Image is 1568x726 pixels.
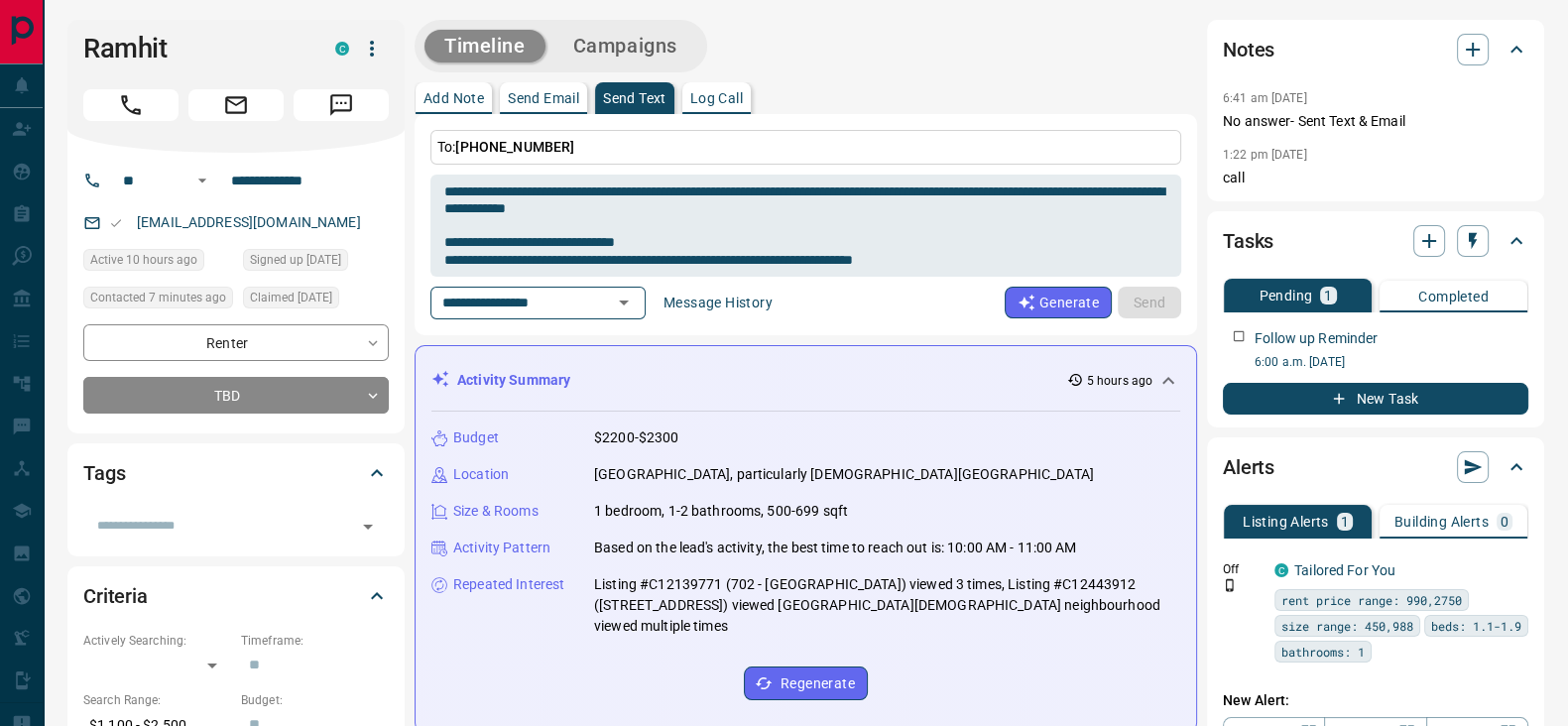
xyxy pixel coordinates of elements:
[1223,217,1528,265] div: Tasks
[1255,328,1378,349] p: Follow up Reminder
[423,91,484,105] p: Add Note
[250,288,332,307] span: Claimed [DATE]
[1255,353,1528,371] p: 6:00 a.m. [DATE]
[1274,563,1288,577] div: condos.ca
[652,287,784,318] button: Message History
[1223,690,1528,711] p: New Alert:
[241,632,389,650] p: Timeframe:
[1281,616,1413,636] span: size range: 450,988
[1223,383,1528,415] button: New Task
[294,89,389,121] span: Message
[1223,111,1528,132] p: No answer- Sent Text & Email
[335,42,349,56] div: condos.ca
[690,91,743,105] p: Log Call
[83,287,233,314] div: Tue Oct 14 2025
[1223,578,1237,592] svg: Push Notification Only
[83,377,389,414] div: TBD
[603,91,666,105] p: Send Text
[431,362,1180,399] div: Activity Summary5 hours ago
[83,457,125,489] h2: Tags
[83,632,231,650] p: Actively Searching:
[1223,168,1528,188] p: call
[1223,443,1528,491] div: Alerts
[453,574,564,595] p: Repeated Interest
[424,30,545,62] button: Timeline
[109,216,123,230] svg: Email Valid
[1294,562,1395,578] a: Tailored For You
[190,169,214,192] button: Open
[83,691,231,709] p: Search Range:
[1431,616,1521,636] span: beds: 1.1-1.9
[594,464,1094,485] p: [GEOGRAPHIC_DATA], particularly [DEMOGRAPHIC_DATA][GEOGRAPHIC_DATA]
[83,249,233,277] div: Mon Oct 13 2025
[1501,515,1508,529] p: 0
[744,666,868,700] button: Regenerate
[508,91,579,105] p: Send Email
[1341,515,1349,529] p: 1
[90,250,197,270] span: Active 10 hours ago
[83,449,389,497] div: Tags
[1418,290,1489,303] p: Completed
[1223,225,1273,257] h2: Tasks
[594,574,1180,637] p: Listing #C12139771 (702 - [GEOGRAPHIC_DATA]) viewed 3 times, Listing #C12443912 ([STREET_ADDRESS]...
[1223,34,1274,65] h2: Notes
[1005,287,1112,318] button: Generate
[553,30,697,62] button: Campaigns
[610,289,638,316] button: Open
[188,89,284,121] span: Email
[83,324,389,361] div: Renter
[1243,515,1329,529] p: Listing Alerts
[83,580,148,612] h2: Criteria
[83,33,305,64] h1: Ramhit
[1223,26,1528,73] div: Notes
[453,427,499,448] p: Budget
[594,538,1077,558] p: Based on the lead's activity, the best time to reach out is: 10:00 AM - 11:00 AM
[1223,560,1263,578] p: Off
[430,130,1181,165] p: To:
[1281,642,1365,662] span: bathrooms: 1
[241,691,389,709] p: Budget:
[137,214,361,230] a: [EMAIL_ADDRESS][DOMAIN_NAME]
[1087,372,1152,390] p: 5 hours ago
[243,287,389,314] div: Sun Oct 12 2025
[83,572,389,620] div: Criteria
[1223,91,1307,105] p: 6:41 am [DATE]
[455,139,574,155] span: [PHONE_NUMBER]
[1324,289,1332,302] p: 1
[453,501,539,522] p: Size & Rooms
[1281,590,1462,610] span: rent price range: 990,2750
[1259,289,1312,302] p: Pending
[1223,148,1307,162] p: 1:22 pm [DATE]
[1394,515,1489,529] p: Building Alerts
[594,427,678,448] p: $2200-$2300
[453,538,550,558] p: Activity Pattern
[90,288,226,307] span: Contacted 7 minutes ago
[594,501,848,522] p: 1 bedroom, 1-2 bathrooms, 500-699 sqft
[243,249,389,277] div: Tue Sep 15 2020
[83,89,179,121] span: Call
[453,464,509,485] p: Location
[457,370,570,391] p: Activity Summary
[1223,451,1274,483] h2: Alerts
[250,250,341,270] span: Signed up [DATE]
[354,513,382,541] button: Open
